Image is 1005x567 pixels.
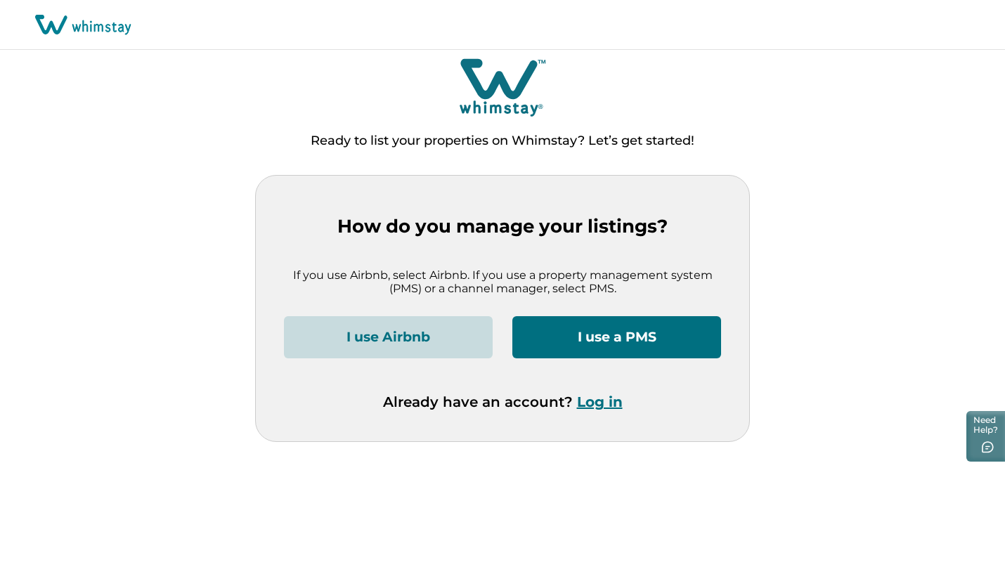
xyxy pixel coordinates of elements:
[284,216,721,237] p: How do you manage your listings?
[383,393,623,410] p: Already have an account?
[577,393,623,410] button: Log in
[284,268,721,296] p: If you use Airbnb, select Airbnb. If you use a property management system (PMS) or a channel mana...
[284,316,493,358] button: I use Airbnb
[311,134,694,148] p: Ready to list your properties on Whimstay? Let’s get started!
[512,316,721,358] button: I use a PMS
